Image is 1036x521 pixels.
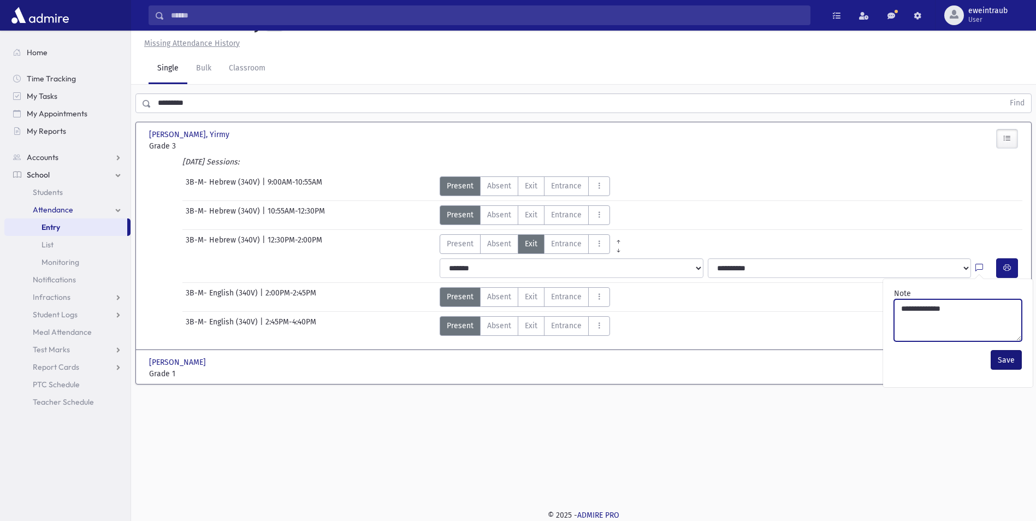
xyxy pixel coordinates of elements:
span: eweintraub [968,7,1008,15]
span: Present [447,320,473,331]
span: Grade 1 [149,368,285,380]
span: | [262,205,268,225]
a: Test Marks [4,341,131,358]
u: Missing Attendance History [144,39,240,48]
span: [PERSON_NAME] [149,357,208,368]
span: Absent [487,180,511,192]
span: My Tasks [27,91,57,101]
input: Search [164,5,810,25]
a: Infractions [4,288,131,306]
span: Exit [525,209,537,221]
span: Monitoring [42,257,79,267]
span: Students [33,187,63,197]
div: © 2025 - [149,510,1019,521]
span: Exit [525,238,537,250]
span: My Appointments [27,109,87,119]
span: Entrance [551,180,582,192]
span: Absent [487,209,511,221]
span: PTC Schedule [33,380,80,389]
span: Home [27,48,48,57]
span: | [260,287,265,307]
a: All Later [610,243,627,252]
span: 3B-M- Hebrew (340V) [186,234,262,254]
a: Time Tracking [4,70,131,87]
label: Note [894,288,911,299]
a: My Tasks [4,87,131,105]
div: AttTypes [440,234,627,254]
span: 3B-M- English (340V) [186,316,260,336]
a: Monitoring [4,253,131,271]
span: Present [447,238,473,250]
span: List [42,240,54,250]
span: Report Cards [33,362,79,372]
a: School [4,166,131,183]
span: 3B-M- English (340V) [186,287,260,307]
span: 2:45PM-4:40PM [265,316,316,336]
span: Accounts [27,152,58,162]
span: Exit [525,320,537,331]
span: [PERSON_NAME], Yirmy [149,129,232,140]
span: | [262,234,268,254]
span: Entrance [551,238,582,250]
span: Absent [487,291,511,303]
a: Home [4,44,131,61]
div: AttTypes [440,176,610,196]
span: Present [447,209,473,221]
span: Student Logs [33,310,78,319]
span: Entrance [551,209,582,221]
span: 3B-M- Hebrew (340V) [186,205,262,225]
span: Teacher Schedule [33,397,94,407]
i: [DATE] Sessions: [182,157,239,167]
span: Entrance [551,320,582,331]
span: | [262,176,268,196]
a: Attendance [4,201,131,218]
a: Notifications [4,271,131,288]
span: Notifications [33,275,76,285]
span: 2:00PM-2:45PM [265,287,316,307]
span: Test Marks [33,345,70,354]
a: Entry [4,218,127,236]
span: Attendance [33,205,73,215]
span: Meal Attendance [33,327,92,337]
span: Present [447,291,473,303]
img: AdmirePro [9,4,72,26]
button: Find [1003,94,1031,113]
a: PTC Schedule [4,376,131,393]
a: Teacher Schedule [4,393,131,411]
span: Present [447,180,473,192]
span: User [968,15,1008,24]
a: Classroom [220,54,274,84]
span: 12:30PM-2:00PM [268,234,322,254]
span: 3B-M- Hebrew (340V) [186,176,262,196]
a: My Reports [4,122,131,140]
span: Absent [487,320,511,331]
a: Accounts [4,149,131,166]
a: My Appointments [4,105,131,122]
span: 9:00AM-10:55AM [268,176,322,196]
a: Students [4,183,131,201]
a: Student Logs [4,306,131,323]
div: AttTypes [440,316,610,336]
span: Grade 3 [149,140,285,152]
div: AttTypes [440,287,610,307]
a: All Prior [610,234,627,243]
span: Entrance [551,291,582,303]
a: Meal Attendance [4,323,131,341]
button: Save [991,350,1022,370]
a: List [4,236,131,253]
span: Absent [487,238,511,250]
span: Infractions [33,292,70,302]
a: Missing Attendance History [140,39,240,48]
a: Report Cards [4,358,131,376]
span: 10:55AM-12:30PM [268,205,325,225]
span: | [260,316,265,336]
span: Time Tracking [27,74,76,84]
div: AttTypes [440,205,610,225]
span: School [27,170,50,180]
span: Exit [525,180,537,192]
a: Bulk [187,54,220,84]
a: Single [149,54,187,84]
span: My Reports [27,126,66,136]
span: Exit [525,291,537,303]
span: Entry [42,222,60,232]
